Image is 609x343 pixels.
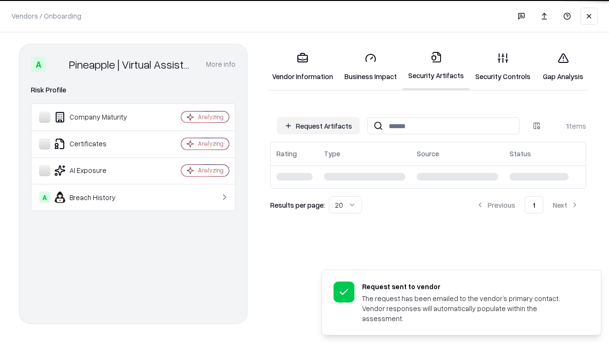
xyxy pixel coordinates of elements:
p: Vendors / Onboarding [11,11,81,21]
div: Certificates [39,138,153,150]
div: Pineapple | Virtual Assistant Agency [69,57,195,72]
img: Pineapple | Virtual Assistant Agency [50,57,65,72]
div: Breach History [39,192,153,203]
div: AI Exposure [39,165,153,176]
div: The request has been emailed to the vendor’s primary contact. Vendor responses will automatically... [362,293,578,323]
div: A [39,192,50,203]
div: Analyzing [198,113,224,121]
a: Business Impact [339,45,403,89]
div: 1 items [548,121,586,131]
div: Analyzing [198,166,224,174]
a: Gap Analysis [536,45,590,89]
div: Request sent to vendor [362,282,578,292]
button: More info [206,56,236,73]
div: Source [417,149,439,159]
div: Risk Profile [31,84,236,96]
button: Request Artifacts [277,117,360,134]
div: Rating [276,149,297,159]
div: Type [324,149,340,159]
nav: pagination [469,196,586,213]
a: Security Controls [470,45,536,89]
a: Vendor Information [266,45,339,89]
div: Analyzing [198,140,224,148]
a: Security Artifacts [403,44,470,90]
p: Results per page: [270,200,325,210]
div: Company Maturity [39,111,153,123]
div: Status [510,149,531,159]
div: A [31,57,46,72]
button: 1 [525,196,543,213]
